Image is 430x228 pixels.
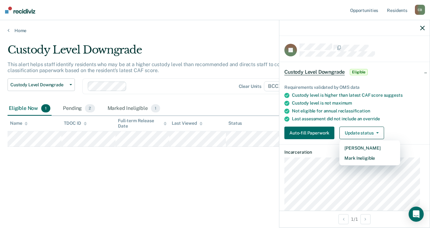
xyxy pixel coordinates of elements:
[292,116,425,122] div: Last assessment did not include an
[118,118,167,129] div: Full-term Release Date
[284,127,334,139] button: Auto-fill Paperwork
[339,153,400,163] button: Mark Ineligible
[284,69,345,75] span: Custody Level Downgrade
[8,43,330,61] div: Custody Level Downgrade
[415,5,425,15] div: C B
[332,100,352,105] span: maximum
[10,121,28,126] div: Name
[350,69,368,75] span: Eligible
[106,102,162,116] div: Marked Ineligible
[5,7,35,14] img: Recidiviz
[62,102,96,116] div: Pending
[8,102,52,116] div: Eligible Now
[292,108,425,114] div: Not eligible for annual
[338,108,370,113] span: reclassification
[384,93,403,98] span: suggests
[8,61,328,73] p: This alert helps staff identify residents who may be at a higher custody level than recommended a...
[363,116,380,121] span: override
[279,211,430,227] div: 1 / 1
[284,85,425,90] div: Requirements validated by OMS data
[409,207,424,222] div: Open Intercom Messenger
[284,150,425,155] dt: Incarceration
[239,84,262,89] div: Clear units
[360,214,371,224] button: Next Opportunity
[279,62,430,82] div: Custody Level DowngradeEligible
[264,81,291,91] span: BCCX
[292,100,425,106] div: Custody level is not
[85,104,95,112] span: 2
[151,104,160,112] span: 1
[228,121,242,126] div: Status
[339,143,400,153] button: [PERSON_NAME]
[8,28,422,33] a: Home
[338,214,349,224] button: Previous Opportunity
[172,121,202,126] div: Last Viewed
[10,82,67,88] span: Custody Level Downgrade
[64,121,87,126] div: TDOC ID
[339,127,384,139] button: Update status
[292,93,425,98] div: Custody level is higher than latest CAF score
[41,104,50,112] span: 1
[284,127,337,139] a: Navigate to form link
